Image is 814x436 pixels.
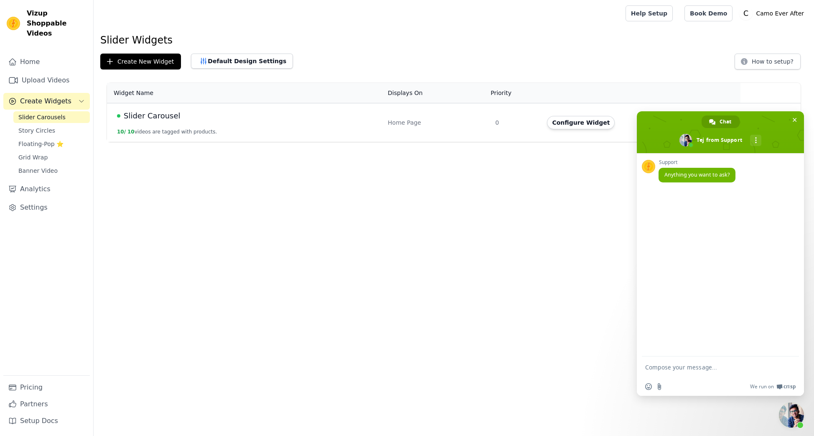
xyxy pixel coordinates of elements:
span: Floating-Pop ⭐ [18,140,64,148]
span: Slider Carousels [18,113,66,121]
h1: Slider Widgets [100,33,807,47]
td: 0 [490,103,542,142]
a: How to setup? [735,59,801,67]
span: 10 [127,129,135,135]
span: Live Published [117,114,120,118]
a: Book Demo [684,5,733,21]
span: Close chat [790,115,799,124]
img: Vizup [7,17,20,30]
textarea: Compose your message... [645,356,779,377]
span: Chat [720,115,731,128]
button: 10/ 10videos are tagged with products. [117,128,217,135]
a: Story Circles [13,125,90,136]
a: Floating-Pop ⭐ [13,138,90,150]
a: Settings [3,199,90,216]
span: 10 / [117,129,126,135]
button: Default Design Settings [191,54,293,69]
a: Upload Videos [3,72,90,89]
a: Analytics [3,181,90,197]
a: Slider Carousels [13,111,90,123]
span: Slider Carousel [124,110,181,122]
button: Create Widgets [3,93,90,110]
span: Banner Video [18,167,58,175]
a: Home [3,54,90,70]
th: Displays On [383,83,490,103]
span: Crisp [783,383,796,390]
button: How to setup? [735,54,801,69]
a: Chat [702,115,740,128]
p: Camo Ever After [753,6,807,21]
button: Create New Widget [100,54,181,69]
span: Story Circles [18,126,55,135]
th: Priority [490,83,542,103]
span: Vizup Shoppable Videos [27,8,86,38]
text: C [743,9,748,18]
a: Banner Video [13,165,90,177]
th: Widget Name [107,83,383,103]
div: Home Page [388,118,485,127]
a: We run onCrisp [750,383,796,390]
span: Anything you want to ask? [664,171,730,178]
span: Grid Wrap [18,153,48,162]
button: C Camo Ever After [739,6,807,21]
button: Configure Widget [547,116,615,129]
span: Create Widgets [20,96,71,106]
a: Grid Wrap [13,151,90,163]
a: Partners [3,396,90,413]
a: Pricing [3,379,90,396]
span: Support [659,159,735,165]
span: We run on [750,383,774,390]
a: Close chat [779,403,804,428]
a: Setup Docs [3,413,90,429]
a: Help Setup [626,5,673,21]
span: Insert an emoji [645,383,652,390]
span: Send a file [656,383,663,390]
